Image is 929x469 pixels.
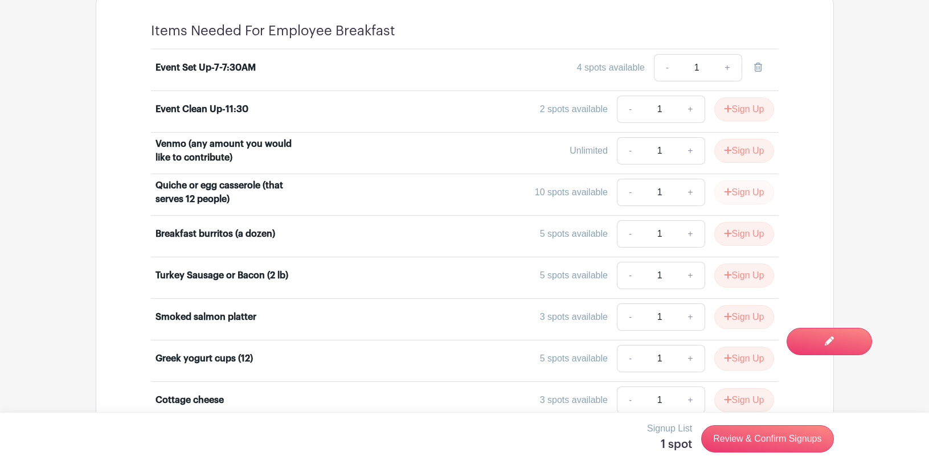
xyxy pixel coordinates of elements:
[535,186,608,199] div: 10 spots available
[676,386,705,414] a: +
[617,262,643,289] a: -
[714,180,774,204] button: Sign Up
[714,139,774,163] button: Sign Up
[617,96,643,123] a: -
[540,393,608,407] div: 3 spots available
[676,137,705,164] a: +
[714,222,774,246] button: Sign Up
[676,262,705,289] a: +
[155,102,248,116] div: Event Clean Up-11:30
[713,54,742,81] a: +
[676,96,705,123] a: +
[647,438,692,451] h5: 1 spot
[654,54,680,81] a: -
[714,305,774,329] button: Sign Up
[155,179,297,206] div: Quiche or egg casserole (that serves 12 people)
[155,393,224,407] div: Cottage cheese
[155,310,256,324] div: Smoked salmon platter
[676,179,705,206] a: +
[577,61,645,75] div: 4 spots available
[617,220,643,248] a: -
[570,144,608,158] div: Unlimited
[155,227,275,241] div: Breakfast burritos (a dozen)
[540,227,608,241] div: 5 spots available
[676,220,705,248] a: +
[540,310,608,324] div: 3 spots available
[617,137,643,164] a: -
[714,347,774,371] button: Sign Up
[155,137,297,164] div: Venmo (any amount you would like to contribute)
[647,422,692,435] p: Signup List
[714,264,774,287] button: Sign Up
[540,269,608,282] div: 5 spots available
[540,102,608,116] div: 2 spots available
[617,179,643,206] a: -
[155,269,288,282] div: Turkey Sausage or Bacon (2 lb)
[617,303,643,331] a: -
[617,386,643,414] a: -
[701,425,833,452] a: Review & Confirm Signups
[155,61,256,75] div: Event Set Up-7-7:30AM
[540,352,608,365] div: 5 spots available
[155,352,253,365] div: Greek yogurt cups (12)
[714,388,774,412] button: Sign Up
[617,345,643,372] a: -
[714,97,774,121] button: Sign Up
[676,345,705,372] a: +
[676,303,705,331] a: +
[151,23,395,39] h4: Items Needed For Employee Breakfast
